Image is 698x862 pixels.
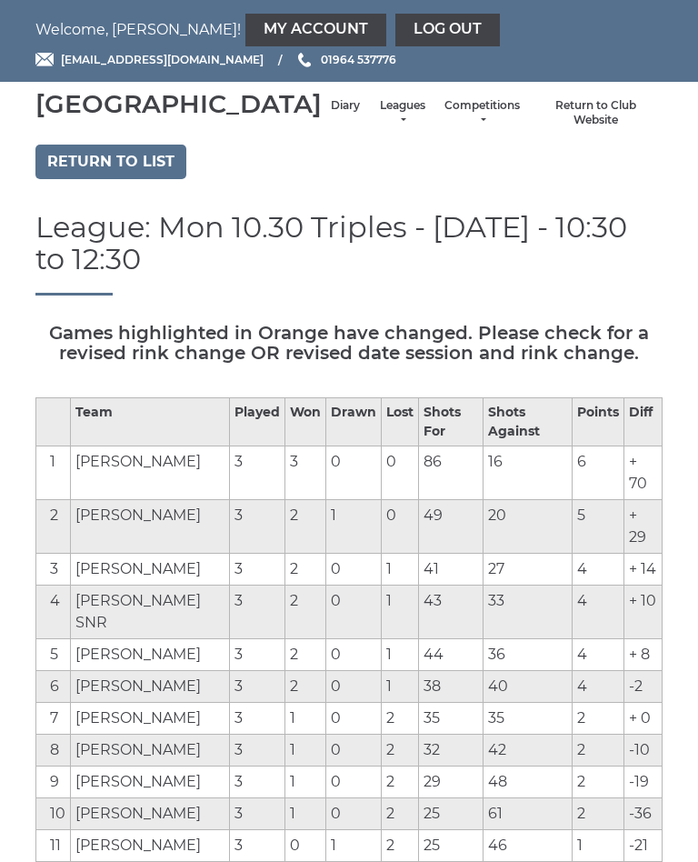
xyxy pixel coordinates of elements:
[36,500,71,554] td: 2
[573,798,624,830] td: 2
[71,446,230,500] td: [PERSON_NAME]
[326,554,382,586] td: 0
[36,830,71,862] td: 11
[230,554,285,586] td: 3
[71,500,230,554] td: [PERSON_NAME]
[71,639,230,671] td: [PERSON_NAME]
[61,53,264,66] span: [EMAIL_ADDRESS][DOMAIN_NAME]
[484,586,573,639] td: 33
[382,735,419,767] td: 2
[573,830,624,862] td: 1
[285,703,326,735] td: 1
[484,671,573,703] td: 40
[573,735,624,767] td: 2
[624,798,663,830] td: -36
[419,586,484,639] td: 43
[321,53,396,66] span: 01964 537776
[71,398,230,446] th: Team
[326,830,382,862] td: 1
[36,798,71,830] td: 10
[378,98,426,128] a: Leagues
[295,51,396,68] a: Phone us 01964 537776
[419,703,484,735] td: 35
[36,703,71,735] td: 7
[285,639,326,671] td: 2
[484,767,573,798] td: 48
[419,639,484,671] td: 44
[538,98,653,128] a: Return to Club Website
[230,398,285,446] th: Played
[573,639,624,671] td: 4
[573,671,624,703] td: 4
[245,14,386,46] a: My Account
[36,767,71,798] td: 9
[326,398,382,446] th: Drawn
[326,639,382,671] td: 0
[326,586,382,639] td: 0
[35,211,663,296] h1: League: Mon 10.30 Triples - [DATE] - 10:30 to 12:30
[35,90,322,118] div: [GEOGRAPHIC_DATA]
[484,398,573,446] th: Shots Against
[624,767,663,798] td: -19
[573,586,624,639] td: 4
[573,446,624,500] td: 6
[326,798,382,830] td: 0
[484,703,573,735] td: 35
[573,703,624,735] td: 2
[36,554,71,586] td: 3
[419,398,484,446] th: Shots For
[326,500,382,554] td: 1
[230,446,285,500] td: 3
[230,703,285,735] td: 3
[382,703,419,735] td: 2
[444,98,520,128] a: Competitions
[382,639,419,671] td: 1
[331,98,360,114] a: Diary
[419,735,484,767] td: 32
[624,671,663,703] td: -2
[624,830,663,862] td: -21
[382,671,419,703] td: 1
[326,446,382,500] td: 0
[230,767,285,798] td: 3
[382,554,419,586] td: 1
[624,554,663,586] td: + 14
[230,586,285,639] td: 3
[326,767,382,798] td: 0
[36,735,71,767] td: 8
[419,671,484,703] td: 38
[419,554,484,586] td: 41
[573,767,624,798] td: 2
[285,500,326,554] td: 2
[36,639,71,671] td: 5
[36,671,71,703] td: 6
[624,398,663,446] th: Diff
[71,735,230,767] td: [PERSON_NAME]
[71,703,230,735] td: [PERSON_NAME]
[285,735,326,767] td: 1
[395,14,500,46] a: Log out
[484,735,573,767] td: 42
[326,671,382,703] td: 0
[35,51,264,68] a: Email [EMAIL_ADDRESS][DOMAIN_NAME]
[230,830,285,862] td: 3
[624,500,663,554] td: + 29
[36,446,71,500] td: 1
[382,798,419,830] td: 2
[285,446,326,500] td: 3
[285,586,326,639] td: 2
[624,586,663,639] td: + 10
[230,639,285,671] td: 3
[382,446,419,500] td: 0
[624,639,663,671] td: + 8
[573,500,624,554] td: 5
[35,145,186,179] a: Return to list
[419,500,484,554] td: 49
[624,446,663,500] td: + 70
[484,639,573,671] td: 36
[326,735,382,767] td: 0
[484,446,573,500] td: 16
[71,798,230,830] td: [PERSON_NAME]
[382,586,419,639] td: 1
[230,798,285,830] td: 3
